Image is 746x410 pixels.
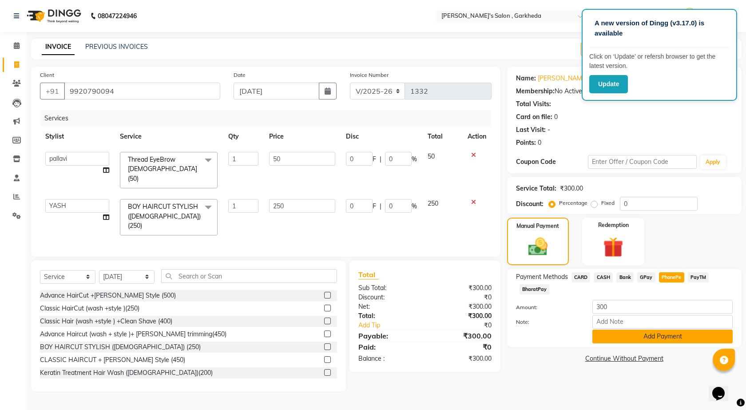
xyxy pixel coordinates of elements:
[516,112,552,122] div: Card on file:
[40,355,185,365] div: CLASSIC HAIRCUT + [PERSON_NAME] Style (450)
[352,321,437,330] a: Add Tip
[64,83,220,100] input: Search by Name/Mobile/Email/Code
[616,272,634,283] span: Bank
[412,155,417,164] span: %
[554,112,558,122] div: 0
[40,317,172,326] div: Classic Hair (wash +style ) +Clean Shave (400)
[352,342,425,352] div: Paid:
[425,342,498,352] div: ₹0
[223,127,264,147] th: Qty
[40,291,176,300] div: Advance HairCut +[PERSON_NAME] Style (500)
[516,184,556,193] div: Service Total:
[40,368,213,378] div: Keratin Treatment Hair Wash ([DEMOGRAPHIC_DATA])(200)
[509,354,740,363] a: Continue Without Payment
[516,138,536,147] div: Points:
[597,235,630,260] img: _gift.svg
[462,127,492,147] th: Action
[594,272,613,283] span: CASH
[425,354,498,363] div: ₹300.00
[425,330,498,341] div: ₹300.00
[548,125,550,135] div: -
[42,39,75,55] a: INVOICE
[598,221,629,229] label: Redemption
[128,203,201,230] span: BOY HAIRCUT STYLISH ([DEMOGRAPHIC_DATA]) (250)
[516,125,546,135] div: Last Visit:
[589,52,730,71] p: Click on ‘Update’ or refersh browser to get the latest version.
[352,354,425,363] div: Balance :
[601,199,615,207] label: Fixed
[571,272,591,283] span: CARD
[516,87,733,96] div: No Active Membership
[23,4,83,28] img: logo
[40,342,201,352] div: BOY HAIRCUT STYLISH ([DEMOGRAPHIC_DATA]) (250)
[40,83,65,100] button: +91
[659,272,684,283] span: PhonePe
[538,74,615,83] a: [PERSON_NAME] Sonar 04
[516,222,559,230] label: Manual Payment
[589,75,628,93] button: Update
[128,155,197,183] span: Thread EyeBrow [DEMOGRAPHIC_DATA] (50)
[341,127,422,147] th: Disc
[682,8,698,24] img: manager
[516,272,568,282] span: Payment Methods
[142,222,146,230] a: x
[380,202,381,211] span: |
[516,74,536,83] div: Name:
[709,374,737,401] iframe: chat widget
[688,272,709,283] span: PayTM
[41,110,498,127] div: Services
[85,43,148,51] a: PREVIOUS INVOICES
[352,311,425,321] div: Total:
[40,304,139,313] div: Classic HairCut (wash +style )(250)
[509,303,586,311] label: Amount:
[428,199,438,207] span: 250
[234,71,246,79] label: Date
[538,138,541,147] div: 0
[352,302,425,311] div: Net:
[373,202,376,211] span: F
[425,283,498,293] div: ₹300.00
[428,152,435,160] span: 50
[595,18,724,38] p: A new version of Dingg (v3.17.0) is available
[700,155,726,169] button: Apply
[592,330,733,343] button: Add Payment
[516,157,588,167] div: Coupon Code
[516,100,551,109] div: Total Visits:
[422,127,462,147] th: Total
[358,270,379,279] span: Total
[592,315,733,329] input: Add Note
[592,300,733,314] input: Amount
[560,184,583,193] div: ₹300.00
[559,199,587,207] label: Percentage
[588,155,696,169] input: Enter Offer / Coupon Code
[425,293,498,302] div: ₹0
[98,4,137,28] b: 08047224946
[581,42,632,56] button: Create New
[437,321,498,330] div: ₹0
[352,293,425,302] div: Discount:
[350,71,389,79] label: Invoice Number
[40,71,54,79] label: Client
[637,272,655,283] span: GPay
[520,284,550,295] span: BharatPay
[516,87,555,96] div: Membership:
[425,302,498,311] div: ₹300.00
[139,175,143,183] a: x
[425,311,498,321] div: ₹300.00
[373,155,376,164] span: F
[516,199,544,209] div: Discount:
[522,235,554,258] img: _cash.svg
[509,318,586,326] label: Note:
[352,283,425,293] div: Sub Total:
[412,202,417,211] span: %
[352,330,425,341] div: Payable:
[40,330,226,339] div: Advance Haircut (wash + style )+ [PERSON_NAME] trimming(450)
[40,127,115,147] th: Stylist
[115,127,223,147] th: Service
[380,155,381,164] span: |
[264,127,340,147] th: Price
[161,269,337,283] input: Search or Scan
